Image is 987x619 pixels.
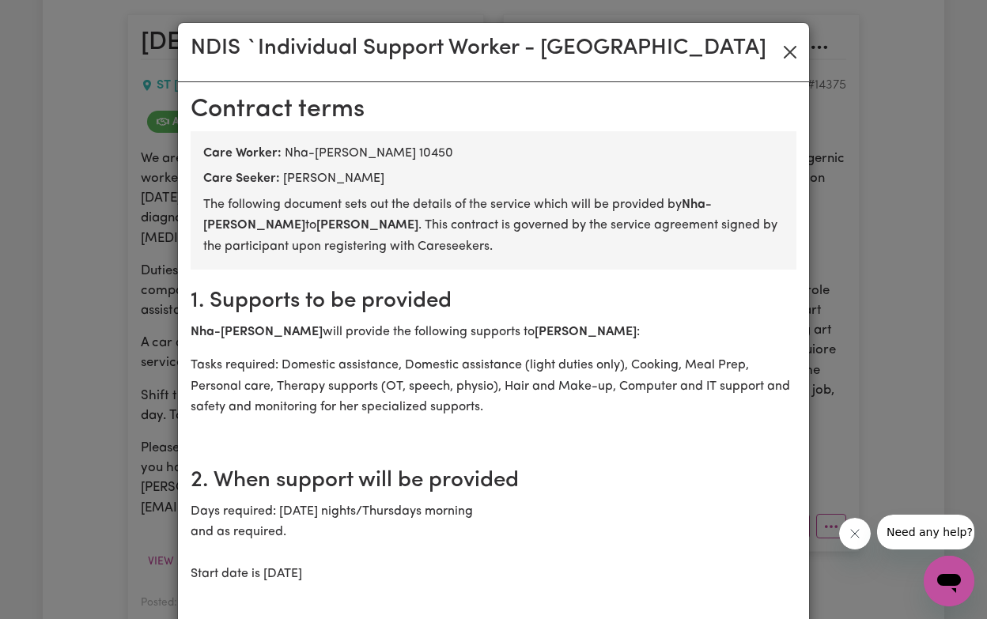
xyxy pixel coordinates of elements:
p: Days required: [DATE] nights/Thursdays morning and as required. Start date is [DATE] [191,501,796,585]
iframe: Button to launch messaging window [924,556,974,606]
p: Tasks required: Domestic assistance, Domestic assistance (light duties only), Cooking, Meal Prep,... [191,355,796,417]
div: Nha-[PERSON_NAME] 10450 [203,144,784,163]
h2: Contract terms [191,95,796,125]
b: Care Seeker: [203,172,280,185]
p: will provide the following supports to : [191,322,796,342]
b: Care Worker: [203,147,282,160]
iframe: Message from company [877,515,974,549]
b: Nha-[PERSON_NAME] [191,326,323,338]
h2: 1. Supports to be provided [191,289,796,315]
p: The following document sets out the details of the service which will be provided by to . This co... [203,194,784,257]
div: [PERSON_NAME] [203,169,784,188]
b: [PERSON_NAME] [535,326,637,338]
h2: 2. When support will be provided [191,468,796,495]
iframe: Close message [839,518,871,549]
h3: NDIS `Individual Support Worker - [GEOGRAPHIC_DATA] [191,36,766,62]
button: Close [777,40,803,65]
b: [PERSON_NAME] [316,219,418,232]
